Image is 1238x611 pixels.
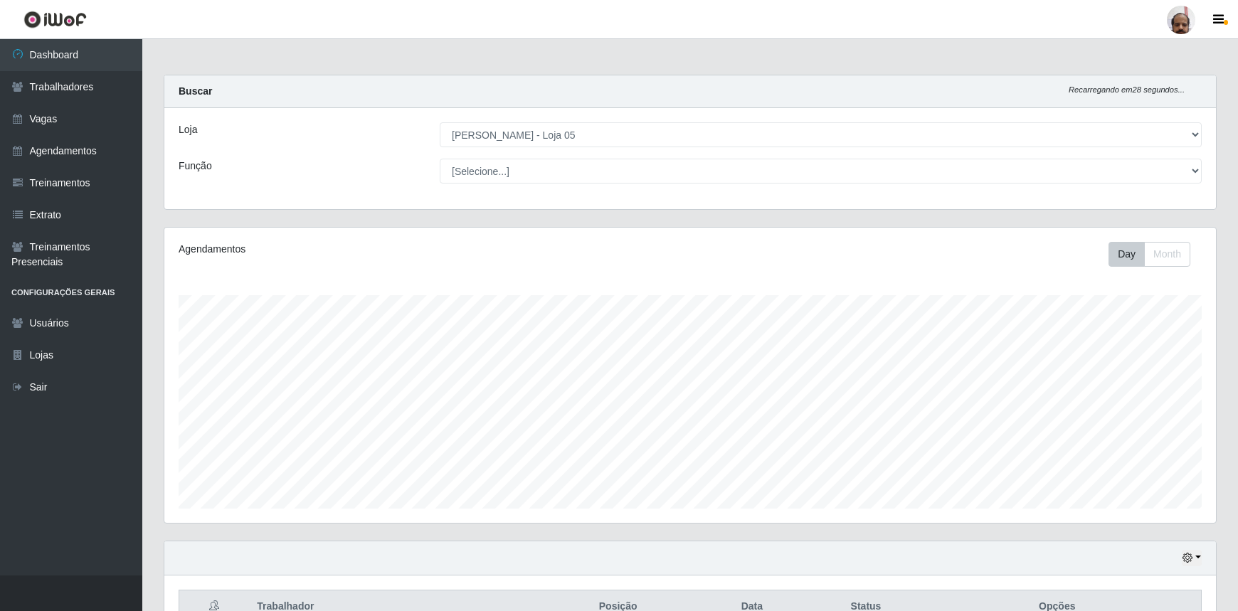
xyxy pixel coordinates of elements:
div: Agendamentos [179,242,593,257]
img: CoreUI Logo [23,11,87,28]
div: First group [1109,242,1190,267]
strong: Buscar [179,85,212,97]
label: Loja [179,122,197,137]
label: Função [179,159,212,174]
div: Toolbar with button groups [1109,242,1202,267]
button: Day [1109,242,1145,267]
i: Recarregando em 28 segundos... [1069,85,1185,94]
button: Month [1144,242,1190,267]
